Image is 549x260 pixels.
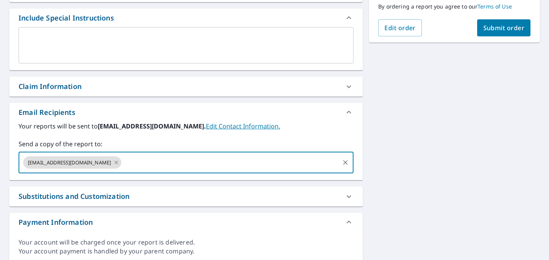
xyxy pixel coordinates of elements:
[19,81,82,92] div: Claim Information
[206,122,280,130] a: EditContactInfo
[19,139,354,149] label: Send a copy of the report to:
[9,186,363,206] div: Substitutions and Customization
[19,121,354,131] label: Your reports will be sent to
[98,122,206,130] b: [EMAIL_ADDRESS][DOMAIN_NAME].
[9,103,363,121] div: Email Recipients
[9,213,363,231] div: Payment Information
[483,24,525,32] span: Submit order
[23,159,116,166] span: [EMAIL_ADDRESS][DOMAIN_NAME]
[340,157,351,168] button: Clear
[384,24,416,32] span: Edit order
[478,3,512,10] a: Terms of Use
[19,107,75,118] div: Email Recipients
[378,19,422,36] button: Edit order
[378,3,530,10] p: By ordering a report you agree to our
[9,9,363,27] div: Include Special Instructions
[19,13,114,23] div: Include Special Instructions
[9,77,363,96] div: Claim Information
[23,156,121,169] div: [EMAIL_ADDRESS][DOMAIN_NAME]
[19,217,93,227] div: Payment Information
[19,247,354,256] div: Your account payment is handled by your parent company.
[19,191,129,202] div: Substitutions and Customization
[19,238,354,247] div: Your account will be charged once your report is delivered.
[477,19,531,36] button: Submit order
